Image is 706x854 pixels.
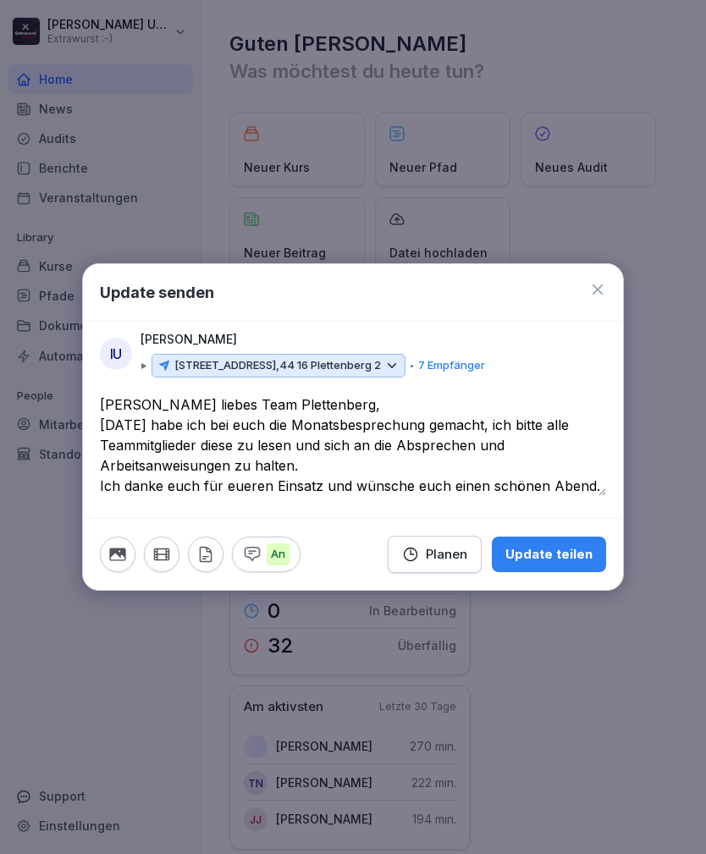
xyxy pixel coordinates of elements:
[388,536,482,573] button: Planen
[100,281,214,304] h1: Update senden
[100,338,132,370] div: IU
[492,537,606,572] button: Update teilen
[174,357,381,374] p: [STREET_ADDRESS], 44 16 Plettenberg 2
[267,543,290,565] p: An
[505,545,593,564] div: Update teilen
[141,330,237,349] p: [PERSON_NAME]
[232,537,301,572] button: An
[418,357,485,374] p: 7 Empfänger
[402,545,467,564] div: Planen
